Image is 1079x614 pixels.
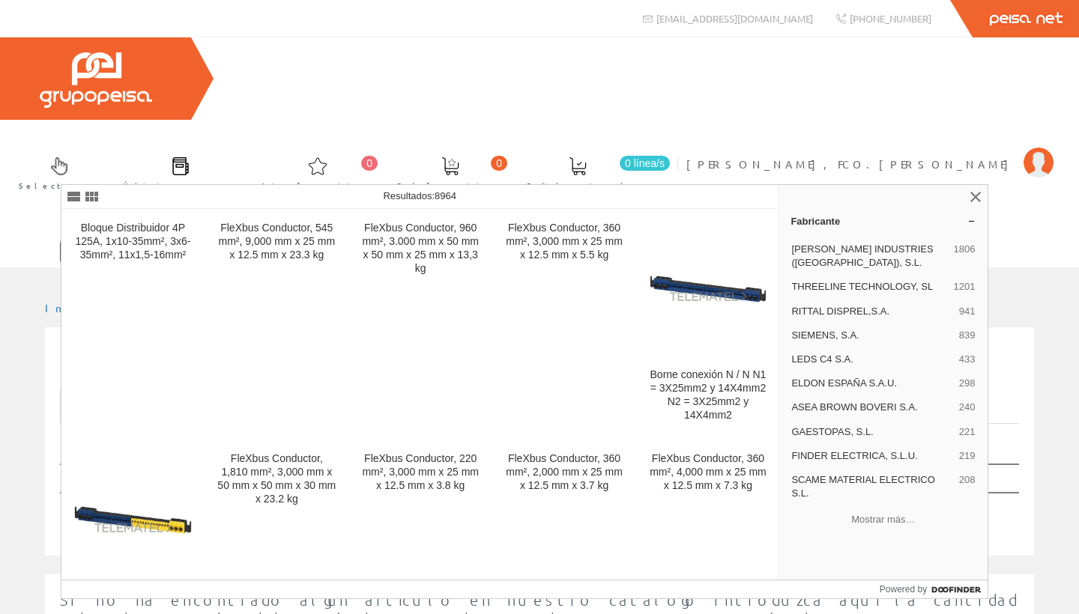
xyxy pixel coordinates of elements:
a: Powered by [880,580,988,598]
span: Powered by [880,583,927,596]
div: FleXbus Conductor, 1,810 mm², 3,000 mm x 50 mm x 50 mm x 30 mm x 23.2 kg [217,452,336,506]
span: [PERSON_NAME], FCO.[PERSON_NAME] [686,156,1016,171]
span: 0 [491,156,507,171]
span: GAESTOPAS, S.L. [791,425,952,439]
a: Bloque Distribuidor 4P 125A, 1x10-35mm², 3x6-35mm², 11x1,5-16mm² [61,210,205,440]
a: Listado de artículos [60,389,288,424]
span: 298 [959,377,976,390]
div: Borne conexión N / N N1 = 3X25mm2 y 14X4mm2 N2 = 3X25mm2 y 14X4mm2 [649,368,768,422]
div: Bloque Distribuidor 4P 125A, 1x10-35mm², 3x6-35mm², 11x1,5-16mm² [73,222,193,262]
span: 221 [959,425,976,439]
a: Inicio [45,301,109,314]
div: FleXbus Conductor, 220 mm², 3,000 mm x 25 mm x 12.5 mm x 3.8 kg [361,452,480,493]
span: 219 [959,449,976,463]
span: [PERSON_NAME] INDUSTRIES ([GEOGRAPHIC_DATA]), S.L. [791,243,947,270]
span: FINDER ELECTRICA, S.L.U. [791,449,952,463]
div: FleXbus Conductor, 960 mm², 3.000 mm x 50 mm x 50 mm x 25 mm x 13,3 kg [361,222,480,276]
a: [PERSON_NAME], FCO.[PERSON_NAME] [686,145,1054,159]
span: 941 [959,305,976,318]
a: Selectores [4,145,107,199]
span: THREELINE TECHNOLOGY, SL [791,280,947,294]
span: ELDON ESPAÑA S.A.U. [791,377,952,390]
span: 1201 [953,280,975,294]
a: Fabricante [779,209,988,233]
span: RITTAL DISPREL,S.A. [791,305,952,318]
span: Selectores [19,178,100,193]
img: Grupo Peisa [40,52,152,108]
span: 8964 [435,190,456,201]
span: LEDS C4 S.A. [791,353,952,366]
span: Últimas compras [123,178,238,193]
span: [EMAIL_ADDRESS][DOMAIN_NAME] [656,12,813,25]
h1: 3x2,5 1000V [60,351,1019,381]
span: 433 [959,353,976,366]
span: 1806 [953,243,975,270]
span: SCAME MATERIAL ELECTRICO S.L. [791,473,952,500]
label: Mostrar [60,437,191,460]
span: Ped. favoritos [397,178,504,193]
span: 0 [361,156,378,171]
div: FleXbus Conductor, 360 mm², 2,000 mm x 25 mm x 12.5 mm x 3.7 kg [505,452,624,493]
a: Últimas compras [108,145,245,199]
img: Borne conexión N / N N1 = 3X25mm2 y 14X4mm2 N2 = 3X25mm2 y 14X4mm2 [649,275,768,303]
div: FleXbus Conductor, 545 mm², 9,000 mm x 25 mm x 12.5 mm x 23.3 kg [217,222,336,262]
div: FleXbus Conductor, 360 mm², 4,000 mm x 25 mm x 12.5 mm x 7.3 kg [649,452,768,493]
span: 839 [959,329,976,342]
span: 208 [959,473,976,500]
span: Resultados: [383,190,456,201]
a: Borne conexión N / N N1 = 3X25mm2 y 14X4mm2 N2 = 3X25mm2 y 14X4mm2 Borne conexión N / N N1 = 3X25... [637,210,780,440]
div: FleXbus Conductor, 360 mm², 3,000 mm x 25 mm x 12.5 mm x 5.5 kg [505,222,624,262]
button: Mostrar más… [785,507,982,532]
span: SIEMENS, S.A. [791,329,952,342]
td: No se han encontrado artículos, pruebe con otra búsqueda [60,493,919,529]
a: FleXbus Conductor, 545 mm², 9,000 mm x 25 mm x 12.5 mm x 23.3 kg [205,210,348,440]
span: Pedido actual [527,178,629,193]
a: FleXbus Conductor, 360 mm², 3,000 mm x 25 mm x 12.5 mm x 5.5 kg [493,210,636,440]
a: FleXbus Conductor, 960 mm², 3.000 mm x 50 mm x 50 mm x 25 mm x 13,3 kg [349,210,492,440]
img: Borne conexión resorte N / PE N = 3X25mm2 y 14X4mm2 PE = 3X25mm2 y 14X4mm2 [73,505,193,534]
span: ASEA BROWN BOVERI S.A. [791,401,952,414]
span: [PHONE_NUMBER] [850,12,931,25]
span: 0 línea/s [620,156,670,171]
span: 240 [959,401,976,414]
span: Art. favoritos [261,178,374,193]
